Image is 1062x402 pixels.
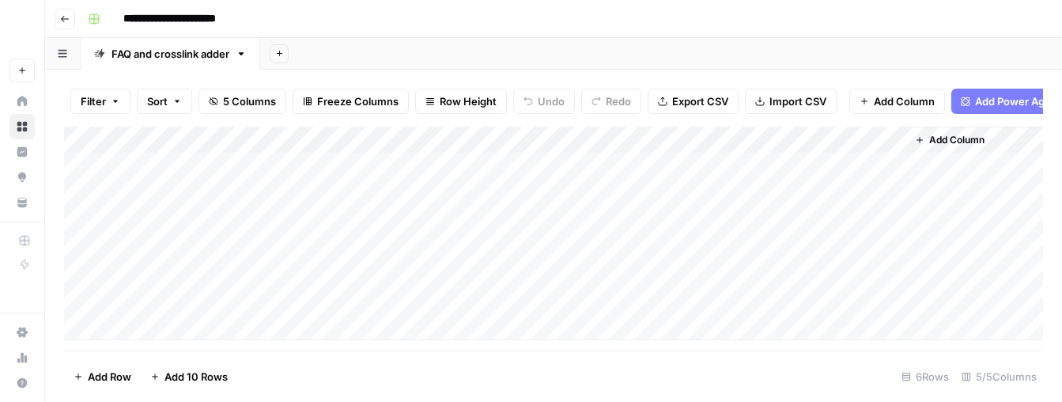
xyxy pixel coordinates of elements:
[581,89,641,114] button: Redo
[874,93,935,109] span: Add Column
[9,89,35,114] a: Home
[9,345,35,370] a: Usage
[198,89,286,114] button: 5 Columns
[137,89,192,114] button: Sort
[606,93,631,109] span: Redo
[9,114,35,139] a: Browse
[513,89,575,114] button: Undo
[769,93,826,109] span: Import CSV
[955,364,1043,389] div: 5/5 Columns
[929,133,985,147] span: Add Column
[141,364,237,389] button: Add 10 Rows
[9,139,35,165] a: Insights
[81,93,106,109] span: Filter
[9,165,35,190] a: Opportunities
[317,93,399,109] span: Freeze Columns
[975,93,1061,109] span: Add Power Agent
[9,13,35,52] button: Workspace: Marketing - dbt Labs
[81,38,260,70] a: FAQ and crosslink adder
[88,369,131,385] span: Add Row
[9,370,35,396] button: Help + Support
[440,93,497,109] span: Row Height
[895,364,955,389] div: 6 Rows
[672,93,728,109] span: Export CSV
[538,93,565,109] span: Undo
[223,93,276,109] span: 5 Columns
[70,89,130,114] button: Filter
[9,190,35,215] a: Your Data
[147,93,168,109] span: Sort
[648,89,739,114] button: Export CSV
[293,89,409,114] button: Freeze Columns
[909,130,991,150] button: Add Column
[745,89,837,114] button: Import CSV
[111,46,229,62] div: FAQ and crosslink adder
[415,89,507,114] button: Row Height
[849,89,945,114] button: Add Column
[164,369,228,385] span: Add 10 Rows
[9,320,35,345] a: Settings
[64,364,141,389] button: Add Row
